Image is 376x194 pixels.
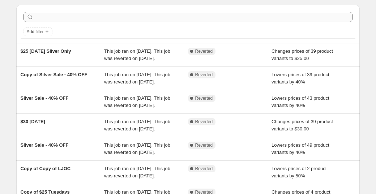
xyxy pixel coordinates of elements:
[104,72,170,85] span: This job ran on [DATE]. This job was reverted on [DATE].
[21,166,71,171] span: Copy of Copy of LJOC
[104,95,170,108] span: This job ran on [DATE]. This job was reverted on [DATE].
[104,142,170,155] span: This job ran on [DATE]. This job was reverted on [DATE].
[104,119,170,132] span: This job ran on [DATE]. This job was reverted on [DATE].
[195,166,213,172] span: Reverted
[272,119,333,132] span: Changes prices of 39 product variants to $30.00
[272,72,329,85] span: Lowers prices of 39 product variants by 40%
[21,119,45,124] span: $30 [DATE]
[21,95,69,101] span: Silver Sale - 40% OFF
[195,48,213,54] span: Reverted
[195,142,213,148] span: Reverted
[272,48,333,61] span: Changes prices of 39 product variants to $25.00
[23,27,52,36] button: Add filter
[21,48,71,54] span: $25 [DATE] Silver Only
[104,48,170,61] span: This job ran on [DATE]. This job was reverted on [DATE].
[21,142,69,148] span: Silver Sale - 40% OFF
[27,29,44,35] span: Add filter
[272,95,329,108] span: Lowers prices of 43 product variants by 40%
[272,142,329,155] span: Lowers prices of 49 product variants by 40%
[195,119,213,125] span: Reverted
[21,72,87,77] span: Copy of Silver Sale - 40% OFF
[195,95,213,101] span: Reverted
[272,166,326,178] span: Lowers prices of 2 product variants by 50%
[195,72,213,78] span: Reverted
[104,166,170,178] span: This job ran on [DATE]. This job was reverted on [DATE].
